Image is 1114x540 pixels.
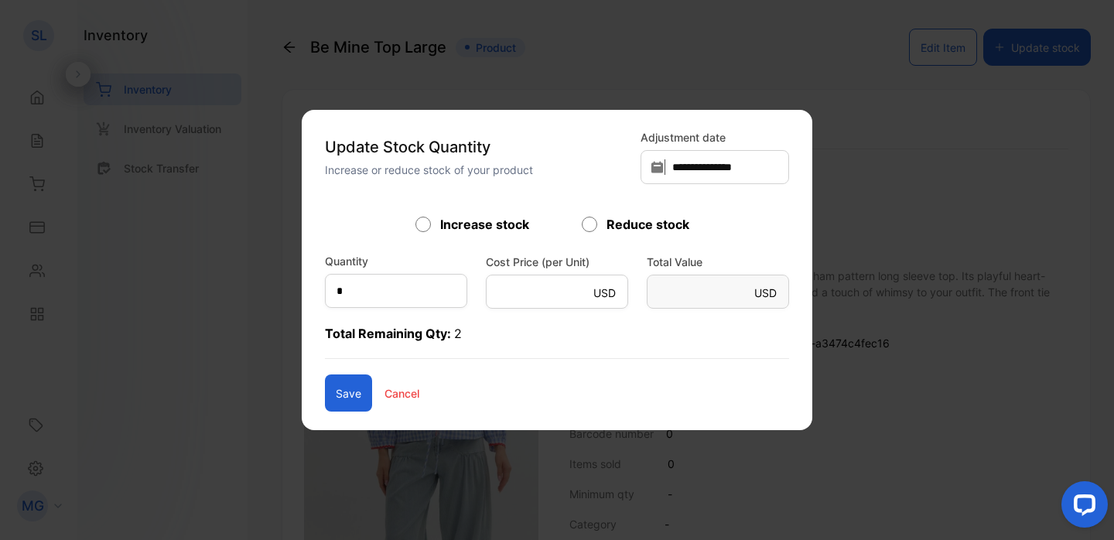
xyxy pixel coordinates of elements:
[325,253,368,269] label: Quantity
[325,162,631,178] p: Increase or reduce stock of your product
[607,215,689,234] label: Reduce stock
[325,374,372,412] button: Save
[754,285,777,301] p: USD
[384,385,419,402] p: Cancel
[454,326,462,341] span: 2
[325,324,789,359] p: Total Remaining Qty:
[647,254,789,270] label: Total Value
[1049,475,1114,540] iframe: LiveChat chat widget
[641,129,789,145] label: Adjustment date
[486,254,628,270] label: Cost Price (per Unit)
[440,215,529,234] label: Increase stock
[325,135,631,159] p: Update Stock Quantity
[593,285,616,301] p: USD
